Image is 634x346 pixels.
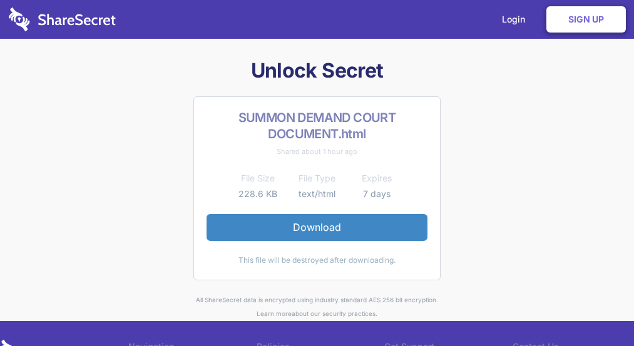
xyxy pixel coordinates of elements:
[228,171,287,186] th: File Size
[347,186,406,201] td: 7 days
[347,171,406,186] th: Expires
[207,214,427,240] a: Download
[257,310,292,317] a: Learn more
[228,186,287,201] td: 228.6 KB
[77,58,558,84] h1: Unlock Secret
[207,145,427,158] div: Shared about 1 hour ago
[207,109,427,142] h2: SUMMON DEMAND COURT DOCUMENT.html
[77,293,558,321] div: All ShareSecret data is encrypted using industry standard AES 256 bit encryption. about our secur...
[287,171,347,186] th: File Type
[287,186,347,201] td: text/html
[546,6,626,33] a: Sign Up
[207,253,427,267] div: This file will be destroyed after downloading.
[9,8,116,31] img: logo-wordmark-white-trans-d4663122ce5f474addd5e946df7df03e33cb6a1c49d2221995e7729f52c070b2.svg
